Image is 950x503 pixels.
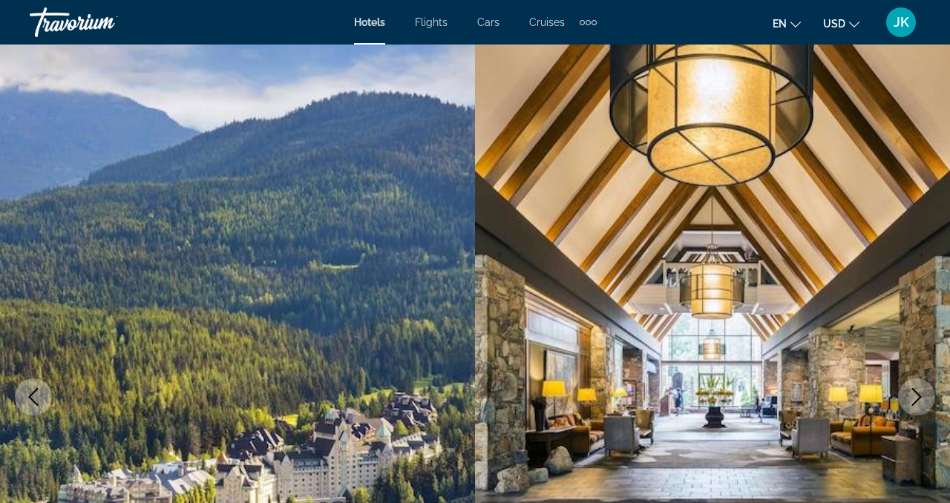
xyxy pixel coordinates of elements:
span: USD [823,18,845,30]
button: Change language [773,13,801,34]
iframe: Button to launch messaging window [891,444,938,491]
span: JK [894,15,909,30]
button: Extra navigation items [580,10,597,34]
a: Hotels [354,16,385,28]
button: Previous image [15,378,52,415]
button: Next image [898,378,935,415]
button: Change currency [823,13,859,34]
span: en [773,18,787,30]
a: Cars [477,16,499,28]
a: Flights [415,16,448,28]
a: Travorium [30,3,178,42]
a: Cruises [529,16,565,28]
button: User Menu [882,7,920,38]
